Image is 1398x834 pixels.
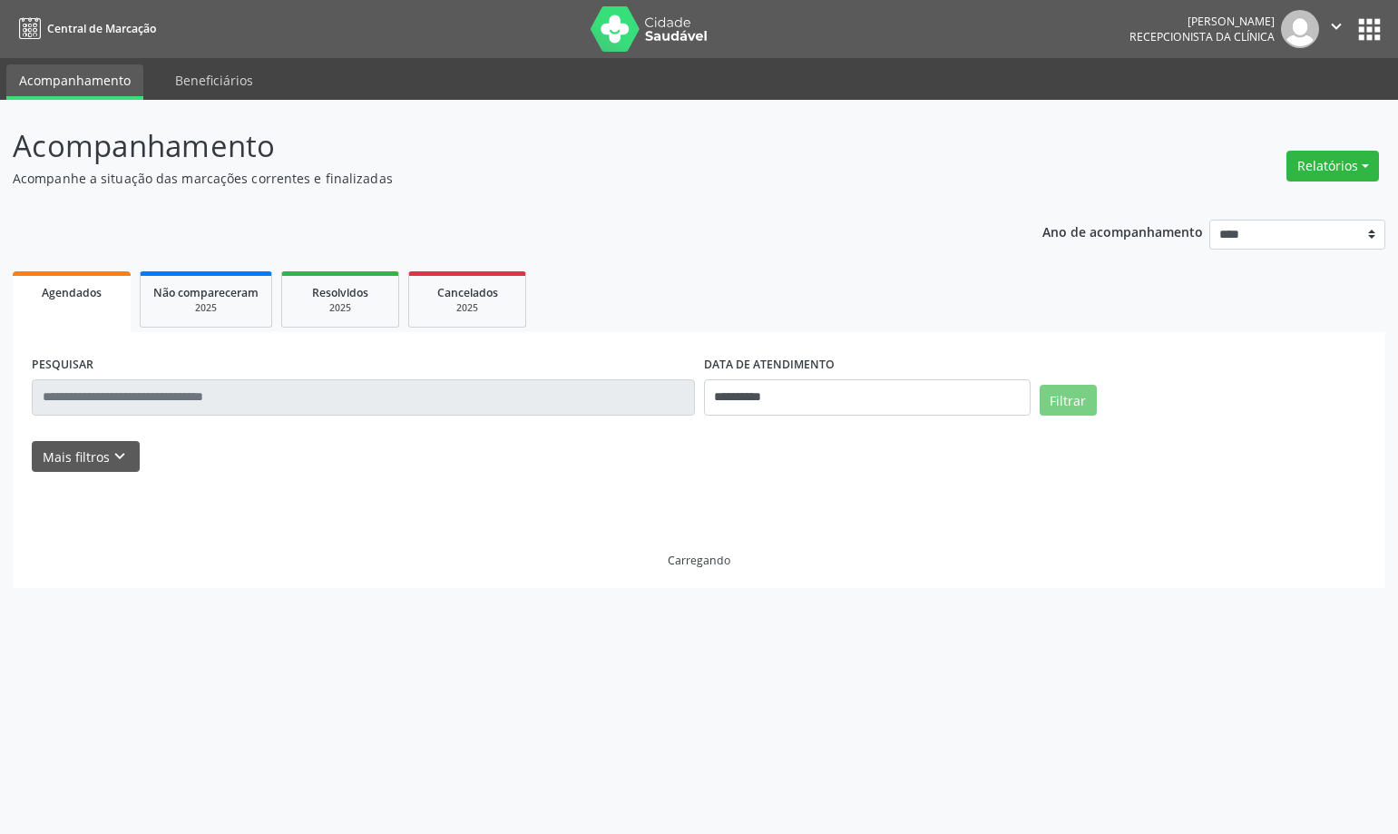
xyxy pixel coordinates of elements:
[13,14,156,44] a: Central de Marcação
[110,446,130,466] i: keyboard_arrow_down
[153,285,259,300] span: Não compareceram
[6,64,143,100] a: Acompanhamento
[437,285,498,300] span: Cancelados
[1129,29,1275,44] span: Recepcionista da clínica
[42,285,102,300] span: Agendados
[422,301,513,315] div: 2025
[1040,385,1097,416] button: Filtrar
[1281,10,1319,48] img: img
[1286,151,1379,182] button: Relatórios
[1319,10,1354,48] button: 
[13,123,973,169] p: Acompanhamento
[312,285,368,300] span: Resolvidos
[668,553,730,568] div: Carregando
[704,351,835,379] label: DATA DE ATENDIMENTO
[1042,220,1203,242] p: Ano de acompanhamento
[32,441,140,473] button: Mais filtroskeyboard_arrow_down
[13,169,973,188] p: Acompanhe a situação das marcações correntes e finalizadas
[162,64,266,96] a: Beneficiários
[153,301,259,315] div: 2025
[32,351,93,379] label: PESQUISAR
[1326,16,1346,36] i: 
[1354,14,1385,45] button: apps
[1129,14,1275,29] div: [PERSON_NAME]
[47,21,156,36] span: Central de Marcação
[295,301,386,315] div: 2025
